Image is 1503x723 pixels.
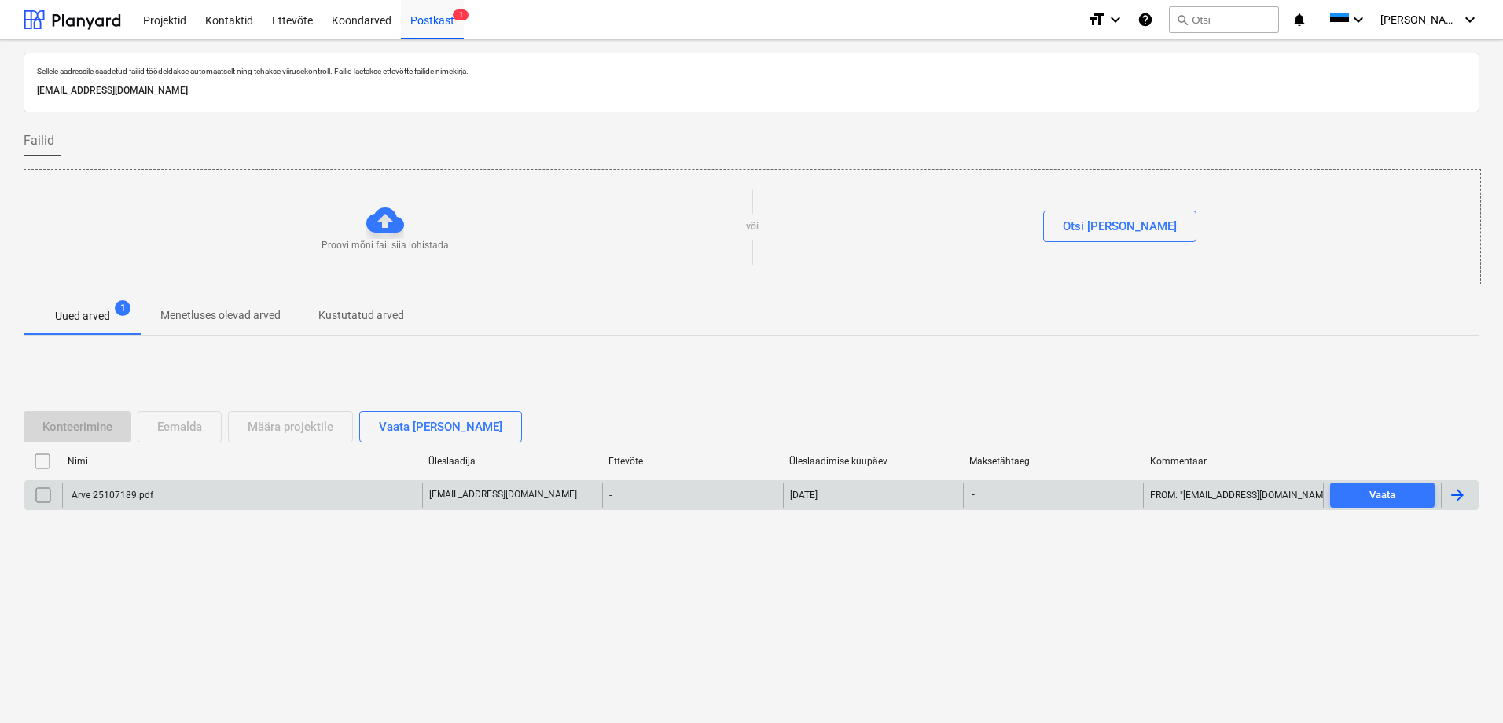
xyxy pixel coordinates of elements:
[1369,486,1395,505] div: Vaata
[1424,648,1503,723] iframe: Chat Widget
[1137,10,1153,29] i: Abikeskus
[115,300,130,316] span: 1
[69,490,153,501] div: Arve 25107189.pdf
[1349,10,1368,29] i: keyboard_arrow_down
[1176,13,1189,26] span: search
[970,488,976,501] span: -
[453,9,469,20] span: 1
[789,456,957,467] div: Üleslaadimise kuupäev
[68,456,416,467] div: Nimi
[602,483,782,508] div: -
[1106,10,1125,29] i: keyboard_arrow_down
[1150,456,1317,467] div: Kommentaar
[1169,6,1279,33] button: Otsi
[1380,13,1459,26] span: [PERSON_NAME]
[746,220,759,233] p: või
[429,488,577,501] p: [EMAIL_ADDRESS][DOMAIN_NAME]
[1063,216,1177,237] div: Otsi [PERSON_NAME]
[969,456,1137,467] div: Maksetähtaeg
[55,308,110,325] p: Uued arved
[1330,483,1435,508] button: Vaata
[1087,10,1106,29] i: format_size
[359,411,522,442] button: Vaata [PERSON_NAME]
[1292,10,1307,29] i: notifications
[1043,211,1196,242] button: Otsi [PERSON_NAME]
[37,83,1466,99] p: [EMAIL_ADDRESS][DOMAIN_NAME]
[24,131,54,150] span: Failid
[428,456,596,467] div: Üleslaadija
[160,307,281,324] p: Menetluses olevad arved
[24,169,1481,284] div: Proovi mõni fail siia lohistadavõiOtsi [PERSON_NAME]
[790,490,818,501] div: [DATE]
[37,66,1466,76] p: Sellele aadressile saadetud failid töödeldakse automaatselt ning tehakse viirusekontroll. Failid ...
[322,239,449,252] p: Proovi mõni fail siia lohistada
[379,417,502,437] div: Vaata [PERSON_NAME]
[608,456,776,467] div: Ettevõte
[1461,10,1479,29] i: keyboard_arrow_down
[318,307,404,324] p: Kustutatud arved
